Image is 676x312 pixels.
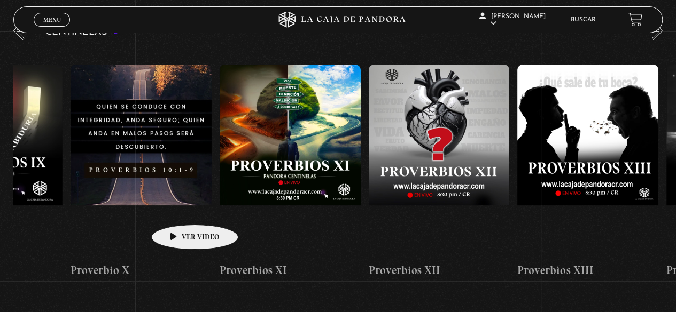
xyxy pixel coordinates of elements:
span: [PERSON_NAME] [479,13,546,27]
span: Cerrar [40,25,65,33]
a: Proverbios XIII [517,48,658,296]
h4: Proverbio X [71,262,212,279]
span: Menu [43,17,61,23]
h4: Proverbios XIII [517,262,658,279]
a: Proverbios XII [369,48,510,296]
a: Buscar [571,17,596,23]
h4: Proverbios XI [220,262,361,279]
a: Proverbio X [71,48,212,296]
a: View your shopping cart [628,12,642,27]
button: Next [644,21,663,40]
h4: Proverbios XII [369,262,510,279]
button: Previous [13,21,32,40]
a: Proverbios XI [220,48,361,296]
